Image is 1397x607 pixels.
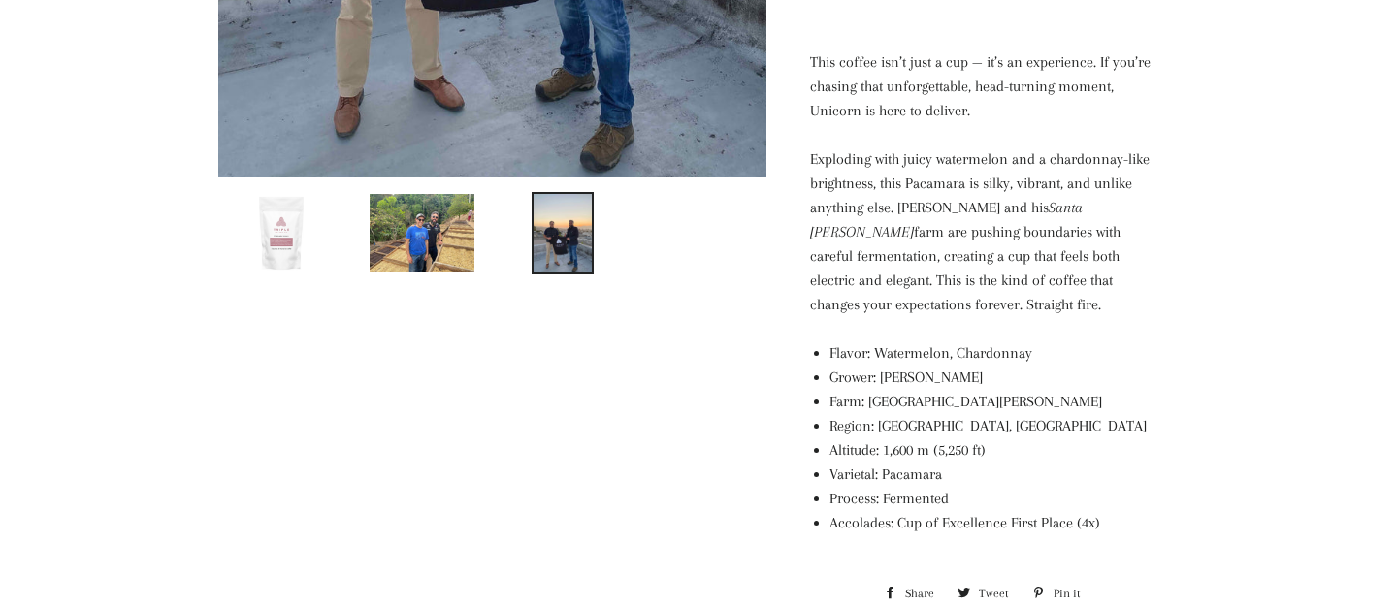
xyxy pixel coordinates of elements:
[810,150,1150,313] span: Exploding with juicy watermelon and a chardonnay-like brightness, this Pacamara is silky, vibrant...
[829,441,986,459] span: Altitude: 1,600 m (5,250 ft)
[810,53,1151,119] span: This coffee isn’t just a cup — it’s an experience. If you’re chasing that unforgettable, head-tur...
[257,192,306,274] img: El Salvador Unicorn – Pacamara Fermented (Chalatenango, El Salvador)
[532,192,595,274] img: El Salvador Unicorn – Pacamara Fermented (Chalatenango, El Salvador)
[829,514,1100,531] span: Accolades: Cup of Excellence First Place (4x)
[829,465,942,483] span: Varietal: Pacamara
[829,393,1102,410] span: Farm: [GEOGRAPHIC_DATA][PERSON_NAME]
[829,417,1147,434] span: Region: [GEOGRAPHIC_DATA], [GEOGRAPHIC_DATA]
[810,199,1083,240] i: Santa [PERSON_NAME]
[829,490,949,507] span: Process: Fermented
[368,192,476,274] img: El Salvador Unicorn – Pacamara Fermented (Chalatenango, El Salvador)
[829,368,983,386] span: Grower: [PERSON_NAME]
[829,344,1032,362] span: Flavor: Watermelon, Chardonnay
